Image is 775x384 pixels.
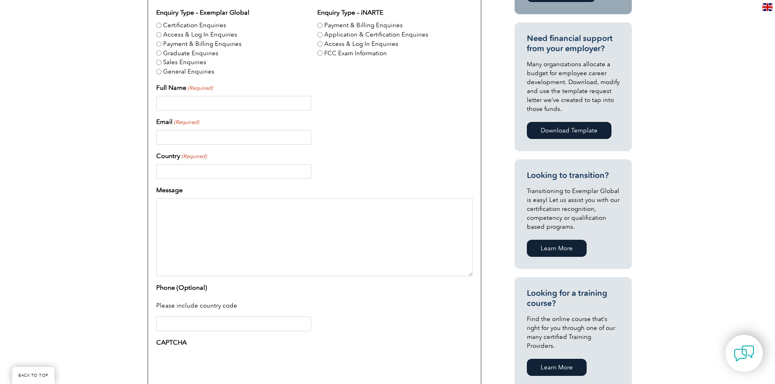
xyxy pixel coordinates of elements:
[12,367,55,384] a: BACK TO TOP
[156,8,249,17] legend: Enquiry Type – Exemplar Global
[156,338,187,347] label: CAPTCHA
[163,21,226,30] label: Certification Enquiries
[527,240,587,257] a: Learn More
[317,8,383,17] legend: Enquiry Type – iNARTE
[527,33,620,54] h3: Need financial support from your employer?
[324,21,403,30] label: Payment & Billing Enquiries
[156,151,207,161] label: Country
[527,187,620,231] p: Transitioning to Exemplar Global is easy! Let us assist you with our certification recognition, c...
[187,84,213,92] span: (Required)
[163,67,214,76] label: General Enquiries
[527,122,611,139] a: Download Template
[324,49,387,58] label: FCC Exam Information
[156,117,199,127] label: Email
[156,83,213,93] label: Full Name
[163,39,242,49] label: Payment & Billing Enquiries
[734,343,754,364] img: contact-chat.png
[527,60,620,113] p: Many organizations allocate a budget for employee career development. Download, modify and use th...
[527,315,620,350] p: Find the online course that’s right for you through one of our many certified Training Providers.
[527,288,620,308] h3: Looking for a training course?
[324,39,398,49] label: Access & Log In Enquiries
[324,30,428,39] label: Application & Certification Enquiries
[181,152,207,161] span: (Required)
[163,30,237,39] label: Access & Log In Enquiries
[762,3,773,11] img: en
[156,185,183,195] label: Message
[527,359,587,376] a: Learn More
[156,296,473,317] div: Please include country code
[163,58,206,67] label: Sales Enquiries
[173,118,199,126] span: (Required)
[156,351,280,382] iframe: reCAPTCHA
[527,170,620,180] h3: Looking to transition?
[156,283,207,293] label: Phone (Optional)
[163,49,218,58] label: Graduate Enquiries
